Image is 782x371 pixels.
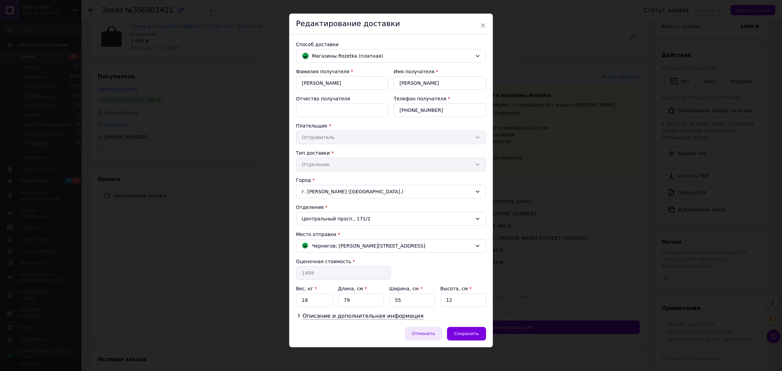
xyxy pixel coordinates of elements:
[296,96,350,101] label: Отчество получателя
[412,331,435,336] span: Отменить
[296,259,351,264] label: Оценочная стоимость
[312,242,425,250] span: Чернигов; [PERSON_NAME][STREET_ADDRESS]
[394,96,446,101] label: Телефон получателя
[394,103,486,117] input: +380
[394,69,434,74] label: Имя получателя
[454,331,479,336] span: Сохранить
[480,20,486,31] span: ×
[296,150,486,156] div: Тип доставки
[296,286,317,291] label: Вес, кг
[296,122,486,129] div: Плательщик
[296,185,486,198] div: г. [PERSON_NAME] ([GEOGRAPHIC_DATA].)
[296,204,486,211] div: Отделение
[312,52,472,60] span: Магазины Rozetka (платная)
[296,177,486,183] div: Город
[296,69,349,74] label: Фамилия получателя
[296,212,486,226] div: Центральный просп., 171/2
[296,41,486,48] div: Способ доставки
[302,313,424,319] span: Описание и дополнительная информация
[338,286,367,291] label: Длина, см
[440,286,471,291] label: Высота, см
[389,286,423,291] label: Ширина, см
[296,231,486,238] div: Место отправки
[289,14,493,34] div: Редактирование доставки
